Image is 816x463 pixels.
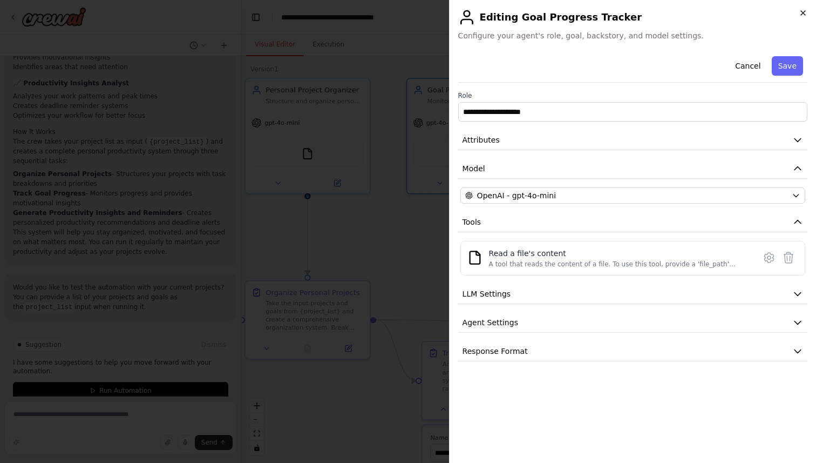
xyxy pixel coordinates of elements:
[458,91,807,100] label: Role
[458,212,807,232] button: Tools
[458,9,807,26] h2: Editing Goal Progress Tracker
[477,190,556,201] span: OpenAI - gpt-4o-mini
[759,248,779,267] button: Configure tool
[463,317,518,328] span: Agent Settings
[458,341,807,361] button: Response Format
[463,217,481,227] span: Tools
[489,248,749,259] div: Read a file's content
[463,163,485,174] span: Model
[458,284,807,304] button: LLM Settings
[460,187,805,204] button: OpenAI - gpt-4o-mini
[463,135,500,145] span: Attributes
[458,159,807,179] button: Model
[458,30,807,41] span: Configure your agent's role, goal, backstory, and model settings.
[463,288,511,299] span: LLM Settings
[458,130,807,150] button: Attributes
[779,248,798,267] button: Delete tool
[463,346,528,357] span: Response Format
[489,260,749,269] div: A tool that reads the content of a file. To use this tool, provide a 'file_path' parameter with t...
[458,313,807,333] button: Agent Settings
[729,56,767,76] button: Cancel
[772,56,803,76] button: Save
[467,250,482,265] img: FileReadTool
